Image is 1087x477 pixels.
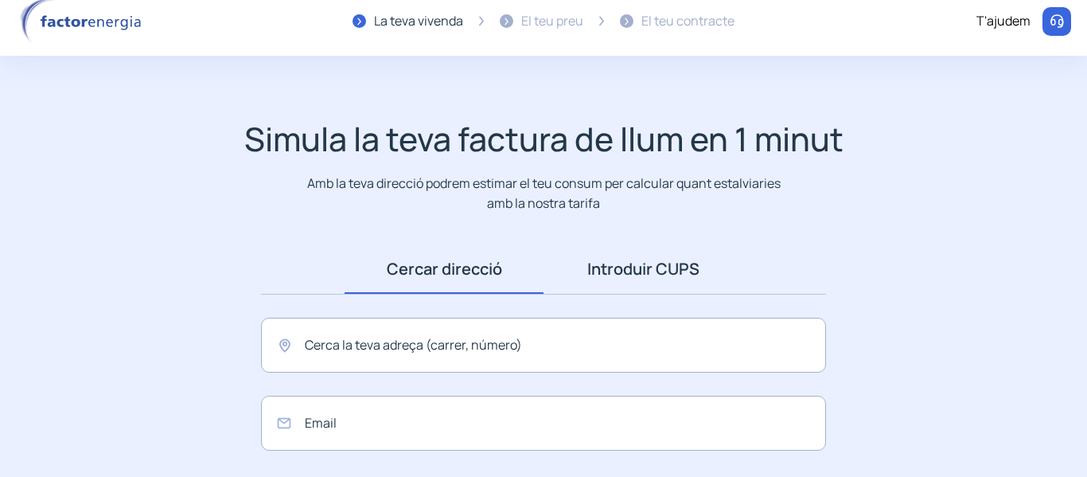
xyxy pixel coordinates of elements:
[521,11,583,32] div: El teu preu
[374,11,463,32] div: La teva vivenda
[641,11,734,32] div: El teu contracte
[976,11,1031,32] div: T'ajudem
[304,174,784,213] p: Amb la teva direcció podrem estimar el teu consum per calcular quant estalviaries amb la nostra t...
[1049,14,1065,29] img: llamar
[244,119,843,158] h1: Simula la teva factura de llum en 1 minut
[345,244,543,294] a: Cercar direcció
[543,244,742,294] a: Introduir CUPS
